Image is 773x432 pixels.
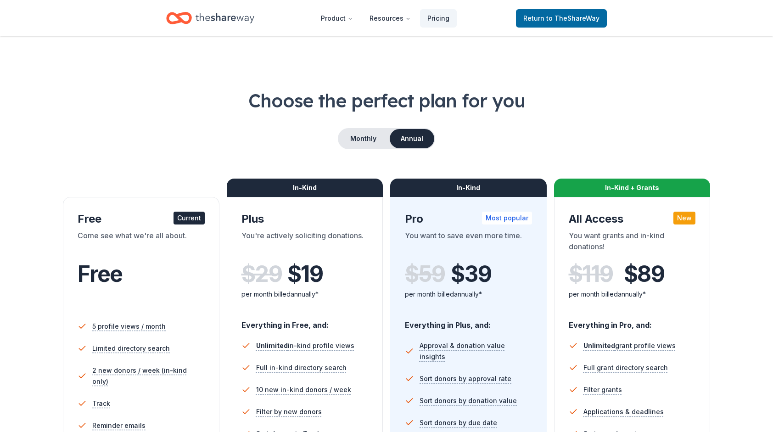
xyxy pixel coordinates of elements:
span: Limited directory search [92,343,170,354]
a: Returnto TheShareWay [516,9,607,28]
span: Filter by new donors [256,406,322,417]
div: Everything in Pro, and: [569,312,696,331]
span: $ 89 [624,261,665,287]
span: in-kind profile views [256,342,354,349]
nav: Main [314,7,457,29]
div: All Access [569,212,696,226]
a: Pricing [420,9,457,28]
span: Filter grants [583,384,622,395]
h1: Choose the perfect plan for you [37,88,736,113]
div: You want to save even more time. [405,230,532,256]
div: Current [174,212,205,224]
span: Sort donors by due date [420,417,497,428]
span: grant profile views [583,342,676,349]
div: New [673,212,695,224]
div: Everything in Free, and: [241,312,369,331]
span: Reminder emails [92,420,146,431]
span: Unlimited [256,342,288,349]
span: $ 19 [287,261,323,287]
div: Most popular [482,212,532,224]
span: Sort donors by approval rate [420,373,511,384]
div: Plus [241,212,369,226]
span: Return [523,13,599,24]
span: Applications & deadlines [583,406,664,417]
span: to TheShareWay [546,14,599,22]
div: per month billed annually* [405,289,532,300]
div: Free [78,212,205,226]
a: Home [166,7,254,29]
span: Sort donors by donation value [420,395,517,406]
button: Resources [362,9,418,28]
span: 2 new donors / week (in-kind only) [92,365,205,387]
div: per month billed annually* [241,289,369,300]
span: 5 profile views / month [92,321,166,332]
span: Unlimited [583,342,615,349]
div: Come see what we're all about. [78,230,205,256]
span: Full in-kind directory search [256,362,347,373]
div: In-Kind [227,179,383,197]
div: You're actively soliciting donations. [241,230,369,256]
button: Annual [390,129,434,148]
span: Full grant directory search [583,362,668,373]
div: per month billed annually* [569,289,696,300]
span: Free [78,260,123,287]
span: $ 39 [451,261,491,287]
button: Product [314,9,360,28]
span: 10 new in-kind donors / week [256,384,351,395]
div: You want grants and in-kind donations! [569,230,696,256]
div: Everything in Plus, and: [405,312,532,331]
div: In-Kind + Grants [554,179,711,197]
div: In-Kind [390,179,547,197]
span: Track [92,398,110,409]
button: Monthly [339,129,388,148]
div: Pro [405,212,532,226]
span: Approval & donation value insights [420,340,532,362]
